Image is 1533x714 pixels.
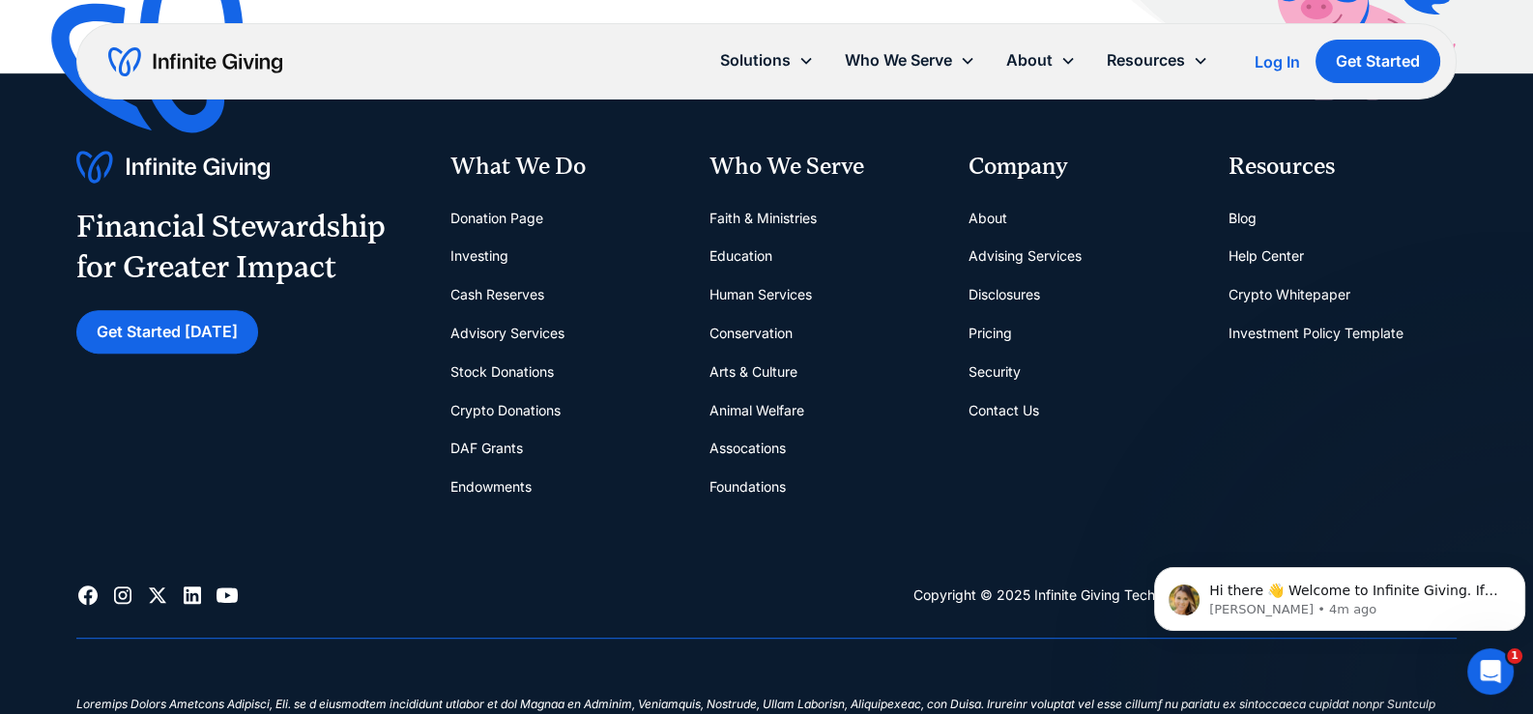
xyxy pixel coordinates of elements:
[709,151,938,184] div: Who We Serve
[913,584,1238,607] div: Copyright © 2025 Infinite Giving Technologies, Inc.
[1255,50,1300,73] a: Log In
[969,237,1082,275] a: Advising Services
[829,40,991,81] div: Who We Serve
[1091,40,1224,81] div: Resources
[1228,199,1256,238] a: Blog
[450,275,544,314] a: Cash Reserves
[705,40,829,81] div: Solutions
[450,391,561,430] a: Crypto Donations
[108,46,282,77] a: home
[991,40,1091,81] div: About
[720,47,791,73] div: Solutions
[1228,237,1303,275] a: Help Center
[450,353,554,391] a: Stock Donations
[709,391,804,430] a: Animal Welfare
[969,199,1007,238] a: About
[76,207,386,287] div: Financial Stewardship for Greater Impact
[709,429,786,468] a: Assocations
[969,151,1197,184] div: Company
[969,275,1040,314] a: Disclosures
[1146,527,1533,662] iframe: Intercom notifications message
[1467,648,1514,695] iframe: Intercom live chat
[969,391,1039,430] a: Contact Us
[1006,47,1053,73] div: About
[1316,40,1440,83] a: Get Started
[709,314,793,353] a: Conservation
[709,353,797,391] a: Arts & Culture
[709,237,772,275] a: Education
[450,151,679,184] div: What We Do
[969,353,1021,391] a: Security
[1255,54,1300,70] div: Log In
[845,47,952,73] div: Who We Serve
[969,314,1012,353] a: Pricing
[76,310,258,354] a: Get Started [DATE]
[76,670,1456,696] div: ‍‍‍
[709,275,812,314] a: Human Services
[709,468,786,506] a: Foundations
[450,468,532,506] a: Endowments
[450,429,523,468] a: DAF Grants
[450,199,543,238] a: Donation Page
[709,199,817,238] a: Faith & Ministries
[1228,151,1456,184] div: Resources
[1228,275,1349,314] a: Crypto Whitepaper
[450,314,564,353] a: Advisory Services
[1228,314,1403,353] a: Investment Policy Template
[450,237,508,275] a: Investing
[1507,648,1522,664] span: 1
[1107,47,1185,73] div: Resources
